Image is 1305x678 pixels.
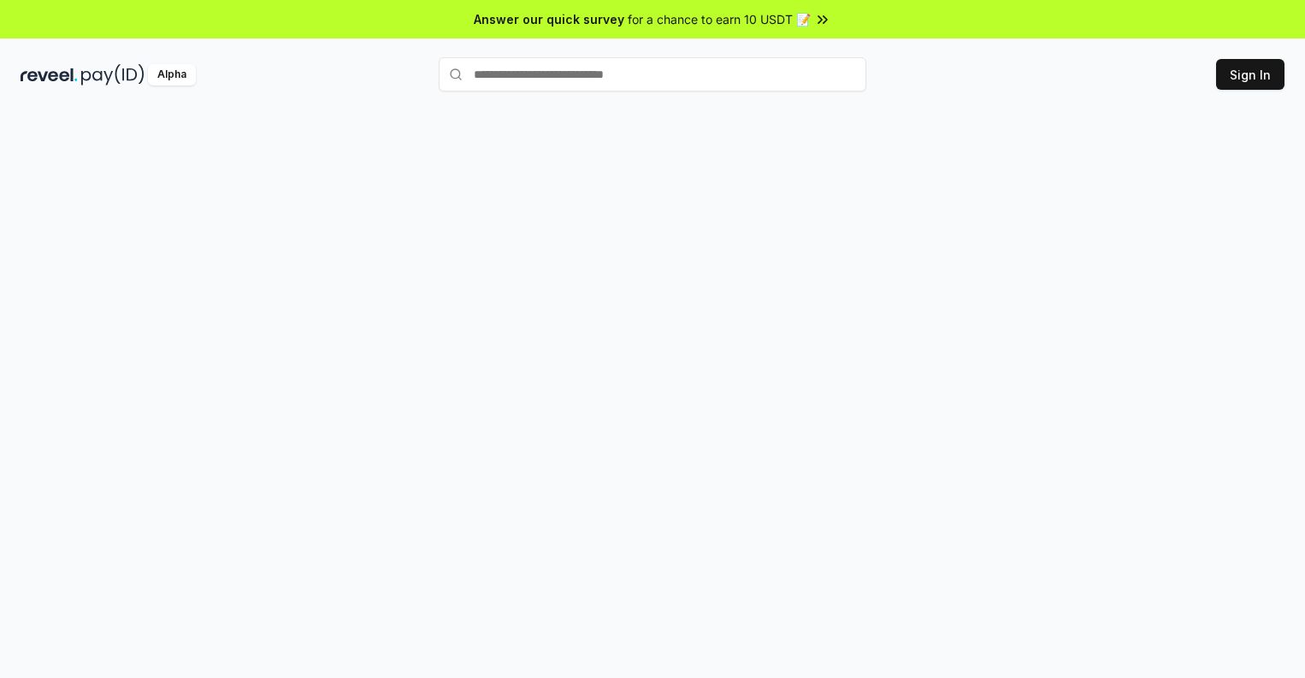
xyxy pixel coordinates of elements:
[21,64,78,85] img: reveel_dark
[1216,59,1284,90] button: Sign In
[474,10,624,28] span: Answer our quick survey
[81,64,145,85] img: pay_id
[148,64,196,85] div: Alpha
[628,10,811,28] span: for a chance to earn 10 USDT 📝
